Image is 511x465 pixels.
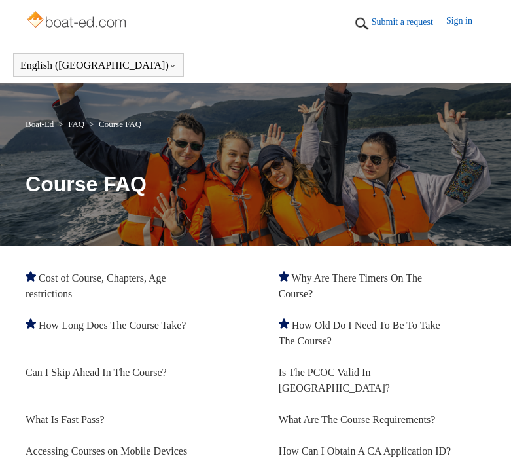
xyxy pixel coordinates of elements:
[279,414,436,425] a: What Are The Course Requirements?
[446,14,485,33] a: Sign in
[26,445,187,456] a: Accessing Courses on Mobile Devices
[352,14,372,33] img: 01HZPCYTXV3JW8MJV9VD7EMK0H
[26,119,54,129] a: Boat-Ed
[279,271,289,282] svg: Promoted article
[26,119,56,129] li: Boat-Ed
[68,119,84,129] a: FAQ
[26,367,167,378] a: Can I Skip Ahead In The Course?
[26,272,166,299] a: Cost of Course, Chapters, Age restrictions
[279,320,440,346] a: How Old Do I Need To Be To Take The Course?
[26,414,104,425] a: What Is Fast Pass?
[20,60,177,71] button: English ([GEOGRAPHIC_DATA])
[26,8,130,34] img: Boat-Ed Help Center home page
[279,272,423,299] a: Why Are There Timers On The Course?
[279,445,451,456] a: How Can I Obtain A CA Application ID?
[26,168,485,200] h1: Course FAQ
[56,119,87,129] li: FAQ
[279,318,289,329] svg: Promoted article
[99,119,141,129] a: Course FAQ
[26,318,36,329] svg: Promoted article
[279,367,390,394] a: Is The PCOC Valid In [GEOGRAPHIC_DATA]?
[467,421,501,455] div: Live chat
[26,271,36,282] svg: Promoted article
[39,320,186,331] a: How Long Does The Course Take?
[372,15,446,29] a: Submit a request
[87,119,142,129] li: Course FAQ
